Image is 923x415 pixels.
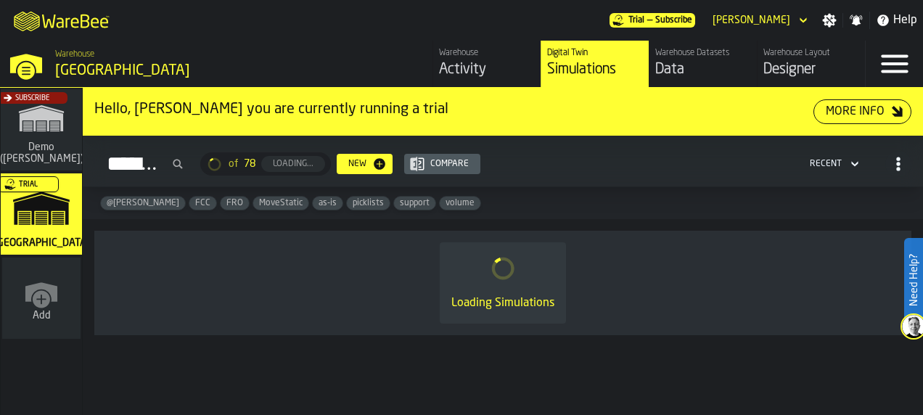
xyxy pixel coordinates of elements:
[628,15,644,25] span: Trial
[55,49,94,59] span: Warehouse
[547,48,643,58] div: Digital Twin
[906,239,922,321] label: Need Help?
[194,152,337,176] div: ButtonLoadMore-Loading...-Prev-First-Last
[870,12,923,29] label: button-toggle-Help
[440,198,480,208] span: volume
[763,59,859,80] div: Designer
[1,173,82,258] a: link-to-/wh/i/b8e8645a-5c77-43f4-8135-27e3a4d97801/simulations
[820,103,890,120] div: More Info
[94,99,813,120] div: Hello, [PERSON_NAME] you are currently running a trial
[313,198,342,208] span: as-is
[813,99,911,124] button: button-More Info
[94,231,911,335] div: ItemListCard-
[337,154,393,174] button: button-New
[655,48,751,58] div: Warehouse Datasets
[547,59,643,80] div: Simulations
[816,13,842,28] label: button-toggle-Settings
[843,13,869,28] label: button-toggle-Notifications
[424,159,475,169] div: Compare
[707,12,811,29] div: DropdownMenuValue-Kruti Shah
[261,156,325,172] button: button-Loading...
[33,310,51,321] span: Add
[810,159,842,169] div: DropdownMenuValue-4
[267,159,319,169] div: Loading...
[439,59,535,80] div: Activity
[610,13,695,28] a: link-to-/wh/i/b8e8645a-5c77-43f4-8135-27e3a4d97801/pricing/
[610,13,695,28] div: Menu Subscription
[647,15,652,25] span: —
[101,198,185,208] span: @anatoly
[649,41,757,87] a: link-to-/wh/i/b8e8645a-5c77-43f4-8135-27e3a4d97801/data
[189,198,216,208] span: FCC
[229,158,238,170] span: of
[804,155,862,173] div: DropdownMenuValue-4
[55,61,316,81] div: [GEOGRAPHIC_DATA]
[83,88,923,136] div: ItemListCard-
[655,15,692,25] span: Subscribe
[394,198,435,208] span: support
[253,198,308,208] span: MoveStatic
[347,198,390,208] span: picklists
[244,158,255,170] span: 78
[713,15,790,26] div: DropdownMenuValue-Kruti Shah
[19,181,38,189] span: Trial
[893,12,917,29] span: Help
[439,48,535,58] div: Warehouse
[432,41,541,87] a: link-to-/wh/i/b8e8645a-5c77-43f4-8135-27e3a4d97801/feed/
[541,41,649,87] a: link-to-/wh/i/b8e8645a-5c77-43f4-8135-27e3a4d97801/simulations
[866,41,923,87] label: button-toggle-Menu
[451,295,554,312] div: Loading Simulations
[763,48,859,58] div: Warehouse Layout
[655,59,751,80] div: Data
[404,154,480,174] button: button-Compare
[1,89,82,173] a: link-to-/wh/i/dbcf2930-f09f-4140-89fc-d1e1c3a767ca/simulations
[83,136,923,187] h2: button-Simulations
[221,198,249,208] span: FRO
[15,94,49,102] span: Subscribe
[757,41,865,87] a: link-to-/wh/i/b8e8645a-5c77-43f4-8135-27e3a4d97801/designer
[342,159,372,169] div: New
[2,258,81,342] a: link-to-/wh/new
